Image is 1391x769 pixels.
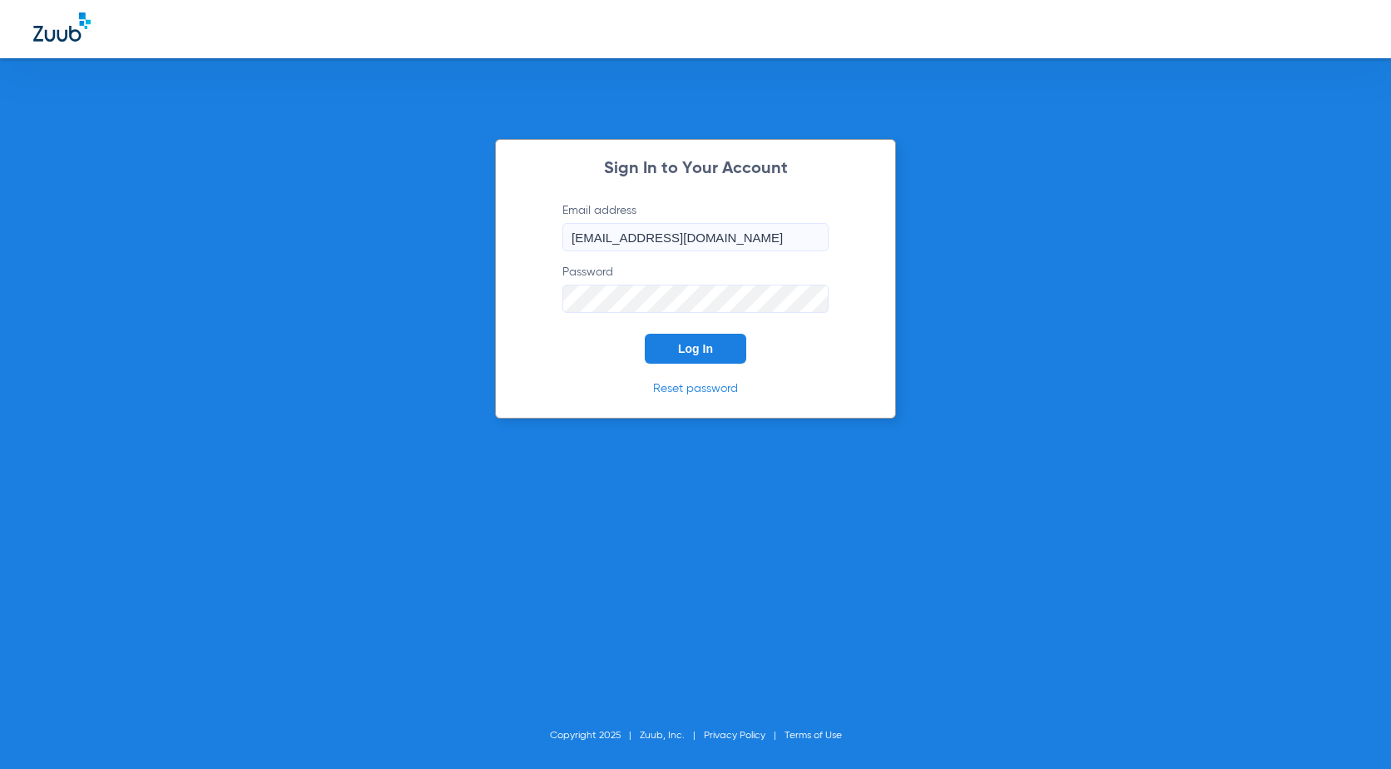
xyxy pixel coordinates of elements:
h2: Sign In to Your Account [537,161,854,177]
li: Zuub, Inc. [640,727,704,744]
li: Copyright 2025 [550,727,640,744]
input: Password [562,285,829,313]
input: Email address [562,223,829,251]
a: Terms of Use [785,731,842,741]
a: Privacy Policy [704,731,765,741]
a: Reset password [653,383,738,394]
button: Log In [645,334,746,364]
img: Zuub Logo [33,12,91,42]
label: Email address [562,202,829,251]
label: Password [562,264,829,313]
span: Log In [678,342,713,355]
